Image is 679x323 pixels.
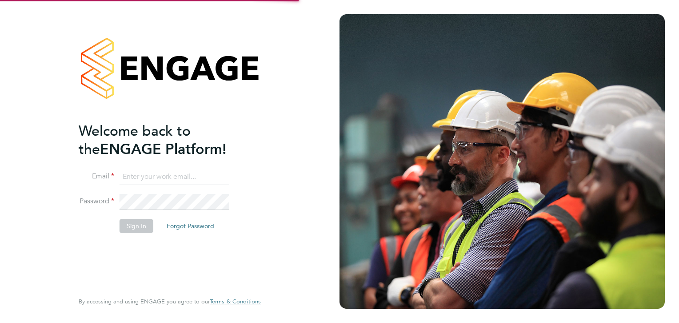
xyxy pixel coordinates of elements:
[79,172,114,181] label: Email
[160,219,221,233] button: Forgot Password
[210,298,261,305] span: Terms & Conditions
[79,122,191,158] span: Welcome back to the
[79,197,114,206] label: Password
[210,298,261,305] a: Terms & Conditions
[79,122,252,158] h2: ENGAGE Platform!
[120,219,153,233] button: Sign In
[79,298,261,305] span: By accessing and using ENGAGE you agree to our
[120,169,229,185] input: Enter your work email...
